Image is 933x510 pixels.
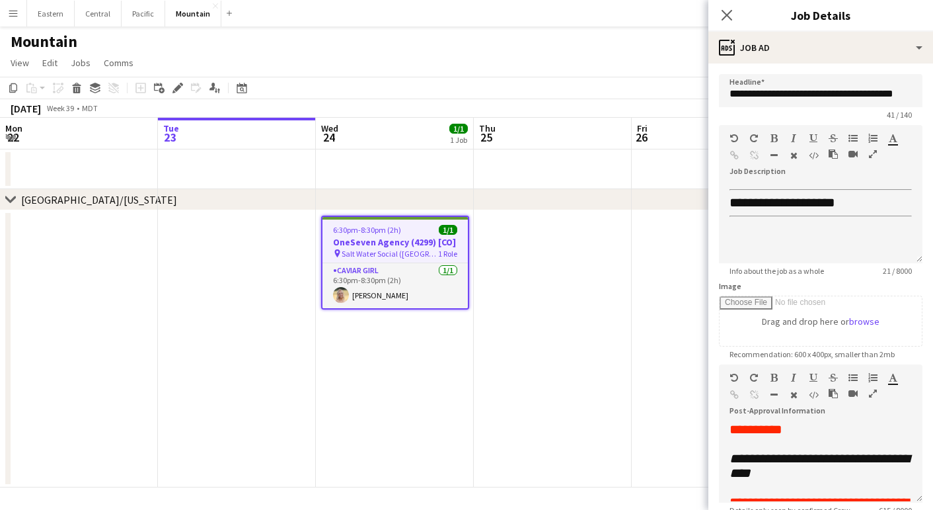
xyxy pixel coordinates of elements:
span: View [11,57,29,69]
span: 24 [319,130,338,145]
a: View [5,54,34,71]
span: Comms [104,57,133,69]
button: Fullscreen [868,149,877,159]
button: Unordered List [848,372,858,383]
app-card-role: Caviar Girl1/16:30pm-8:30pm (2h)[PERSON_NAME] [322,263,468,308]
button: Bold [769,133,778,144]
button: Redo [749,133,759,144]
button: HTML Code [809,390,818,400]
span: 25 [477,130,496,145]
button: Strikethrough [829,133,838,144]
button: Clear Formatting [789,150,798,161]
button: Insert video [848,388,858,399]
span: 6:30pm-8:30pm (2h) [333,225,401,235]
button: Eastern [27,1,75,26]
button: Clear Formatting [789,390,798,400]
h3: OneSeven Agency (4299) [CO] [322,236,468,248]
button: Text Color [888,133,897,144]
span: 1/1 [449,124,468,134]
button: Text Color [888,372,897,383]
button: HTML Code [809,150,818,161]
button: Mountain [165,1,221,26]
span: 1 Role [438,249,457,259]
button: Unordered List [848,133,858,144]
span: 1/1 [439,225,457,235]
button: Pacific [122,1,165,26]
button: Underline [809,372,818,383]
div: 1 Job [450,135,467,145]
span: Edit [42,57,57,69]
div: [GEOGRAPHIC_DATA]/[US_STATE] [21,193,177,206]
button: Italic [789,133,798,144]
button: Horizontal Line [769,390,778,400]
button: Ordered List [868,133,877,144]
span: Tue [163,122,179,134]
h3: Job Details [708,7,933,24]
span: Thu [479,122,496,134]
h1: Mountain [11,32,77,52]
a: Jobs [65,54,96,71]
button: Redo [749,372,759,383]
span: 23 [161,130,179,145]
span: Mon [5,122,22,134]
span: Recommendation: 600 x 400px, smaller than 2mb [719,349,905,359]
a: Comms [98,54,139,71]
button: Underline [809,133,818,144]
span: 41 / 140 [876,110,922,120]
app-job-card: 6:30pm-8:30pm (2h)1/1OneSeven Agency (4299) [CO] Salt Water Social ([GEOGRAPHIC_DATA], [GEOGRAPHI... [321,216,469,310]
div: Job Ad [708,32,933,64]
div: [DATE] [11,102,41,115]
span: 22 [3,130,22,145]
span: Info about the job as a whole [719,266,835,276]
span: Week 39 [44,103,77,113]
button: Bold [769,372,778,383]
button: Strikethrough [829,372,838,383]
button: Paste as plain text [829,149,838,159]
button: Horizontal Line [769,150,778,161]
button: Undo [729,133,739,144]
button: Fullscreen [868,388,877,399]
span: Wed [321,122,338,134]
a: Edit [37,54,63,71]
span: 26 [635,130,648,145]
button: Central [75,1,122,26]
button: Ordered List [868,372,877,383]
button: Paste as plain text [829,388,838,399]
span: 21 / 8000 [872,266,922,276]
button: Insert video [848,149,858,159]
span: Salt Water Social ([GEOGRAPHIC_DATA], [GEOGRAPHIC_DATA]) [342,249,438,259]
span: Fri [637,122,648,134]
button: Italic [789,372,798,383]
div: MDT [82,103,98,113]
span: Jobs [71,57,91,69]
button: Undo [729,372,739,383]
